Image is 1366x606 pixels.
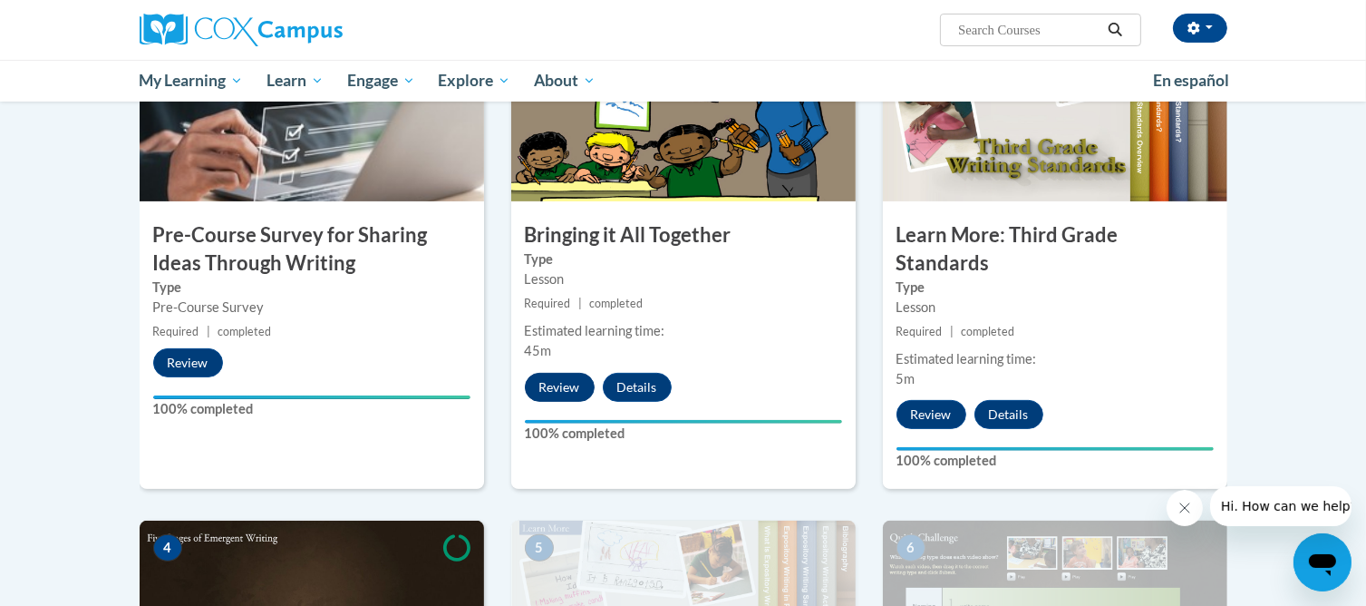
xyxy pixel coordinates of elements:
button: Review [896,400,966,429]
span: | [578,297,582,310]
button: Details [974,400,1043,429]
span: 5m [896,371,916,386]
a: Cox Campus [140,14,484,46]
label: 100% completed [896,451,1214,471]
span: 6 [896,534,925,562]
span: Hi. How can we help? [11,13,147,27]
button: Search [1101,19,1129,41]
span: About [534,70,596,92]
label: 100% completed [153,399,470,419]
a: My Learning [128,60,256,102]
h3: Pre-Course Survey for Sharing Ideas Through Writing [140,221,484,278]
span: completed [589,297,643,310]
a: About [522,60,607,102]
label: Type [896,278,1214,298]
span: 45m [525,343,552,358]
a: Engage [335,60,427,102]
label: Type [525,249,842,269]
div: Lesson [896,298,1214,318]
div: Your progress [896,447,1214,451]
div: Main menu [112,60,1255,102]
button: Review [525,373,595,402]
h3: Learn More: Third Grade Standards [883,221,1227,278]
span: Learn [266,70,324,92]
img: Course Image [883,20,1227,201]
div: Pre-Course Survey [153,298,470,318]
div: Lesson [525,269,842,289]
span: completed [961,325,1014,338]
iframe: Message from company [1210,486,1351,526]
button: Account Settings [1173,14,1227,43]
img: Course Image [140,20,484,201]
label: 100% completed [525,424,842,444]
img: Cox Campus [140,14,343,46]
img: Course Image [511,20,856,201]
button: Details [603,373,672,402]
input: Search Courses [956,19,1101,41]
button: Review [153,348,223,377]
span: Explore [438,70,510,92]
iframe: Close message [1167,490,1203,526]
div: Your progress [153,396,470,399]
iframe: Button to launch messaging window [1293,533,1351,591]
span: Required [525,297,571,310]
span: Engage [347,70,415,92]
span: | [207,325,210,338]
a: En español [1141,62,1241,100]
span: En español [1153,71,1229,90]
div: Your progress [525,420,842,424]
h3: Bringing it All Together [511,221,856,249]
span: My Learning [139,70,243,92]
span: 5 [525,534,554,562]
span: | [950,325,954,338]
span: completed [218,325,271,338]
span: Required [896,325,943,338]
div: Estimated learning time: [896,349,1214,369]
div: Estimated learning time: [525,321,842,341]
span: Required [153,325,199,338]
label: Type [153,278,470,298]
a: Explore [426,60,522,102]
a: Learn [255,60,335,102]
span: 4 [153,534,182,562]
